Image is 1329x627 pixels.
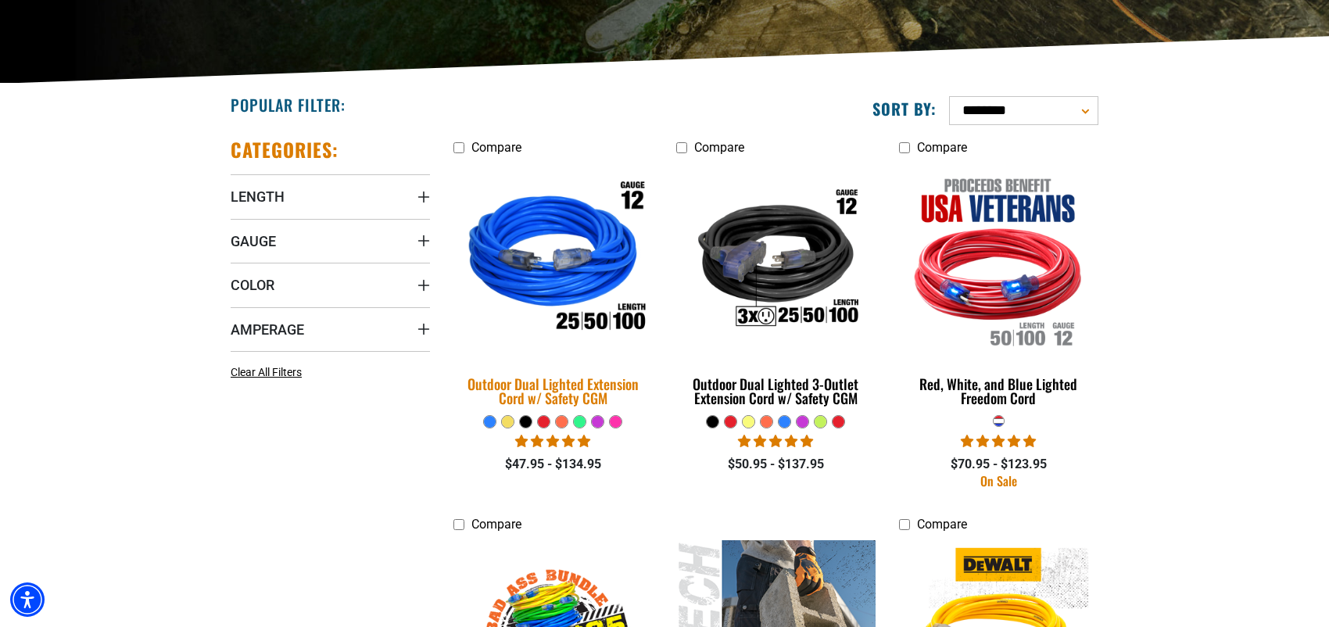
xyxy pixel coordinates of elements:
div: $50.95 - $137.95 [676,455,876,474]
div: $47.95 - $134.95 [453,455,653,474]
a: Clear All Filters [231,364,308,381]
span: Compare [694,140,744,155]
label: Sort by: [872,99,937,119]
span: Compare [471,140,521,155]
summary: Amperage [231,307,430,351]
span: Color [231,276,274,294]
span: Compare [917,140,967,155]
h2: Categories: [231,138,339,162]
span: 5.00 stars [961,434,1036,449]
div: Red, White, and Blue Lighted Freedom Cord [899,377,1098,405]
img: Outdoor Dual Lighted 3-Outlet Extension Cord w/ Safety CGM [677,170,874,350]
img: Outdoor Dual Lighted Extension Cord w/ Safety CGM [444,160,663,360]
a: Outdoor Dual Lighted 3-Outlet Extension Cord w/ Safety CGM Outdoor Dual Lighted 3-Outlet Extensio... [676,163,876,414]
h2: Popular Filter: [231,95,346,115]
summary: Gauge [231,219,430,263]
img: Red, White, and Blue Lighted Freedom Cord [900,170,1097,350]
summary: Length [231,174,430,218]
span: Length [231,188,285,206]
span: 4.83 stars [515,434,590,449]
div: Outdoor Dual Lighted 3-Outlet Extension Cord w/ Safety CGM [676,377,876,405]
span: Clear All Filters [231,366,302,378]
div: Accessibility Menu [10,582,45,617]
a: Outdoor Dual Lighted Extension Cord w/ Safety CGM Outdoor Dual Lighted Extension Cord w/ Safety CGM [453,163,653,414]
summary: Color [231,263,430,306]
div: On Sale [899,475,1098,487]
div: $70.95 - $123.95 [899,455,1098,474]
span: Compare [917,517,967,532]
span: Gauge [231,232,276,250]
span: Amperage [231,321,304,339]
a: Red, White, and Blue Lighted Freedom Cord Red, White, and Blue Lighted Freedom Cord [899,163,1098,414]
div: Outdoor Dual Lighted Extension Cord w/ Safety CGM [453,377,653,405]
span: Compare [471,517,521,532]
span: 4.80 stars [738,434,813,449]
